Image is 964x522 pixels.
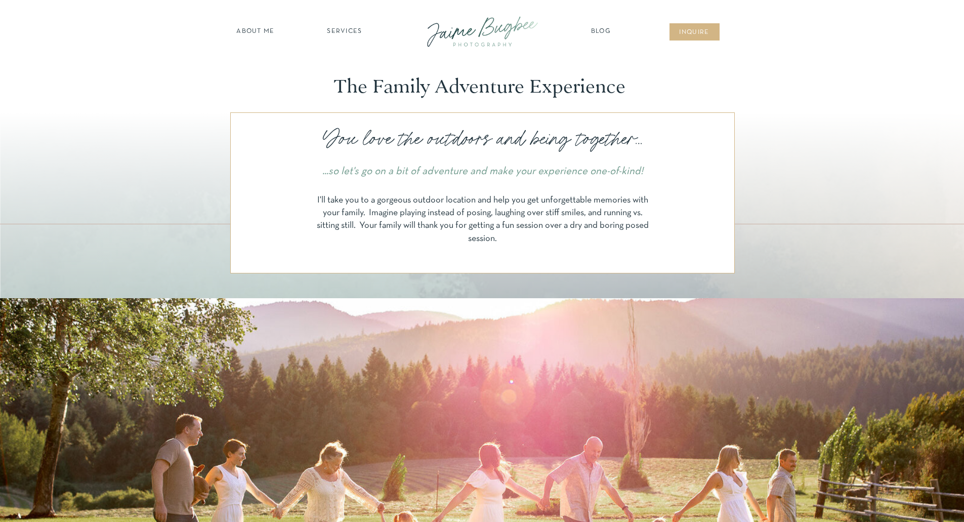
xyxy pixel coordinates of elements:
[316,27,373,37] a: SERVICES
[310,125,655,153] p: You love the outdoors and being together...
[674,28,715,38] a: inqUIre
[322,167,643,176] i: ...so let's go on a bit of adventure and make your experience one-of-kind!
[589,27,614,37] a: Blog
[234,27,278,37] a: about ME
[334,75,631,98] p: The Family Adventure Experience
[314,194,651,251] p: I'll take you to a gorgeous outdoor location and help you get unforgettable memories with your fa...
